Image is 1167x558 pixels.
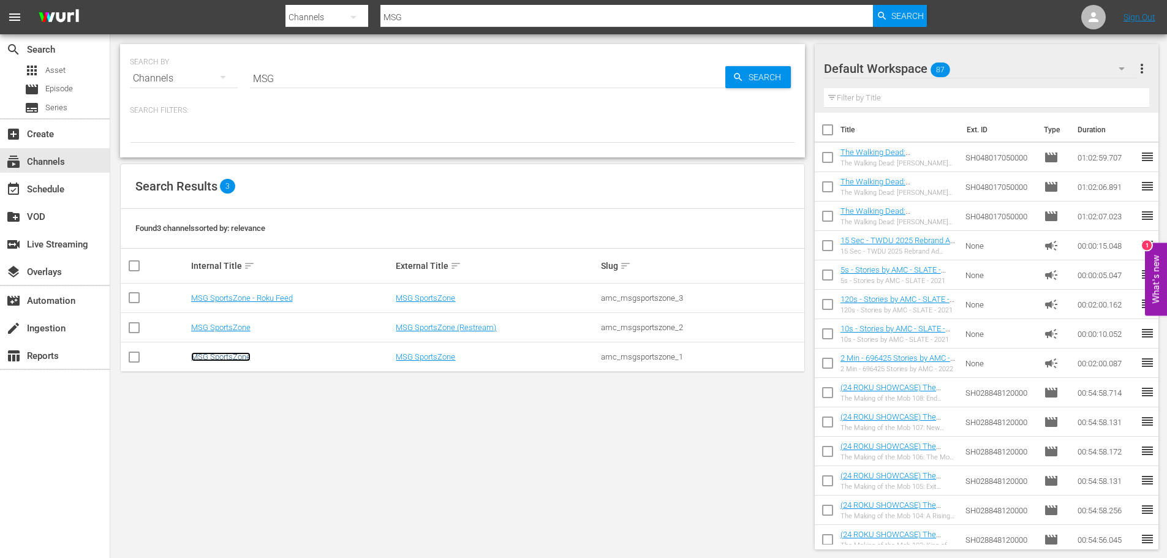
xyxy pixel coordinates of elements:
button: Open Feedback Widget [1145,243,1167,315]
td: SH048017050000 [961,172,1039,202]
a: MSG SportsZone (Restream) [396,323,496,332]
div: The Walking Dead: [PERSON_NAME] 301: Episode 1 [840,218,956,226]
a: The Walking Dead: [PERSON_NAME] 301: Episode 1 [840,206,951,225]
span: Live Streaming [6,237,21,252]
td: 00:54:58.131 [1073,407,1140,437]
span: Ad [1044,268,1059,282]
a: MSG SportsZone [396,352,455,361]
div: The Walking Dead: [PERSON_NAME] 301: Episode 1 [840,159,956,167]
a: MSG SportsZone [396,293,455,303]
td: SH028848120000 [961,496,1039,525]
span: Asset [25,63,39,78]
div: 1 [1142,240,1152,250]
button: Search [725,66,791,88]
td: 00:54:58.172 [1073,437,1140,466]
a: (24 ROKU SHOWCASE) The Making of the Mob 104: A Rising Threat ((24 ROKU SHOWCASE) The Making of t... [840,500,951,546]
span: reorder [1140,355,1155,370]
a: The Walking Dead: [PERSON_NAME] 301: Episode 1 [840,148,951,166]
span: Episode [25,82,39,97]
span: Search [6,42,21,57]
a: (24 ROKU SHOWCASE) The Making of the Mob 105: Exit Strategy ((24 ROKU SHOWCASE) The Making of the... [840,471,954,517]
span: Episode [1044,209,1059,224]
span: reorder [1140,473,1155,488]
span: reorder [1140,296,1155,311]
span: Series [25,100,39,115]
span: Reports [6,349,21,363]
span: reorder [1140,443,1155,458]
span: Found 3 channels sorted by: relevance [135,224,265,233]
div: The Making of the Mob 105: Exit Strategy [840,483,956,491]
div: amc_msgsportszone_1 [601,352,803,361]
span: Create [6,127,21,141]
td: 01:02:59.707 [1073,143,1140,172]
span: Search Results [135,179,217,194]
td: 00:54:58.714 [1073,378,1140,407]
span: reorder [1140,502,1155,517]
span: Automation [6,293,21,308]
span: Episode [1044,532,1059,547]
span: menu [7,10,22,25]
span: Ad [1044,297,1059,312]
a: (24 ROKU SHOWCASE) The Making of the Mob 108: End Game ((24 ROKU SHOWCASE) The Making of the Mob ... [840,383,951,429]
a: MSG SportsZone - Roku Feed [191,293,293,303]
div: amc_msgsportszone_2 [601,323,803,332]
td: 01:02:07.023 [1073,202,1140,231]
td: SH028848120000 [961,437,1039,466]
div: 2 Min - 696425 Stories by AMC - 2022 [840,365,956,373]
img: ans4CAIJ8jUAAAAAAAAAAAAAAAAAAAAAAAAgQb4GAAAAAAAAAAAAAAAAAAAAAAAAJMjXAAAAAAAAAAAAAAAAAAAAAAAAgAT5G... [29,3,88,32]
div: Default Workspace [824,51,1136,86]
span: Ad [1044,356,1059,371]
span: reorder [1140,267,1155,282]
td: SH028848120000 [961,378,1039,407]
a: (24 ROKU SHOWCASE) The Making of the Mob 107: New Frontiers ((24 ROKU SHOWCASE) The Making of the... [840,412,956,458]
th: Duration [1070,113,1144,147]
td: SH028848120000 [961,466,1039,496]
td: 00:02:00.162 [1073,290,1140,319]
div: 5s - Stories by AMC - SLATE - 2021 [840,277,956,285]
span: Channels [6,154,21,169]
span: sort [620,260,631,271]
span: reorder [1140,238,1155,252]
span: reorder [1140,414,1155,429]
button: Search [873,5,927,27]
span: Episode [1044,444,1059,459]
span: Ad [1044,238,1059,253]
td: 00:54:58.131 [1073,466,1140,496]
div: The Making of the Mob 108: End Game [840,394,956,402]
span: sort [244,260,255,271]
td: SH048017050000 [961,202,1039,231]
td: 00:00:15.048 [1073,231,1140,260]
span: Search [891,5,924,27]
p: Search Filters: [130,105,795,116]
div: External Title [396,258,597,273]
div: amc_msgsportszone_3 [601,293,803,303]
span: Ingestion [6,321,21,336]
span: sort [450,260,461,271]
th: Type [1037,113,1070,147]
span: reorder [1140,149,1155,164]
span: reorder [1140,208,1155,223]
span: Episode [1044,179,1059,194]
span: reorder [1140,532,1155,546]
span: Schedule [6,182,21,197]
td: 00:00:10.052 [1073,319,1140,349]
span: 87 [931,57,950,83]
a: MSG SportsZone [191,352,251,361]
th: Ext. ID [959,113,1037,147]
a: 5s - Stories by AMC - SLATE - 2021 [840,265,946,284]
span: Search [744,66,791,88]
span: Overlays [6,265,21,279]
span: 3 [220,179,235,194]
td: None [961,349,1039,378]
span: reorder [1140,326,1155,341]
span: Episode [1044,150,1059,165]
a: (24 ROKU SHOWCASE) The Making of the Mob 106: The Mob At War ((24 ROKU SHOWCASE) The Making of th... [840,442,953,488]
span: Asset [45,64,66,77]
span: VOD [6,209,21,224]
a: The Walking Dead: [PERSON_NAME] 301: Episode 1 [840,177,951,195]
div: Channels [130,61,238,96]
span: reorder [1140,179,1155,194]
td: None [961,319,1039,349]
span: Series [45,102,67,114]
span: Episode [45,83,73,95]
